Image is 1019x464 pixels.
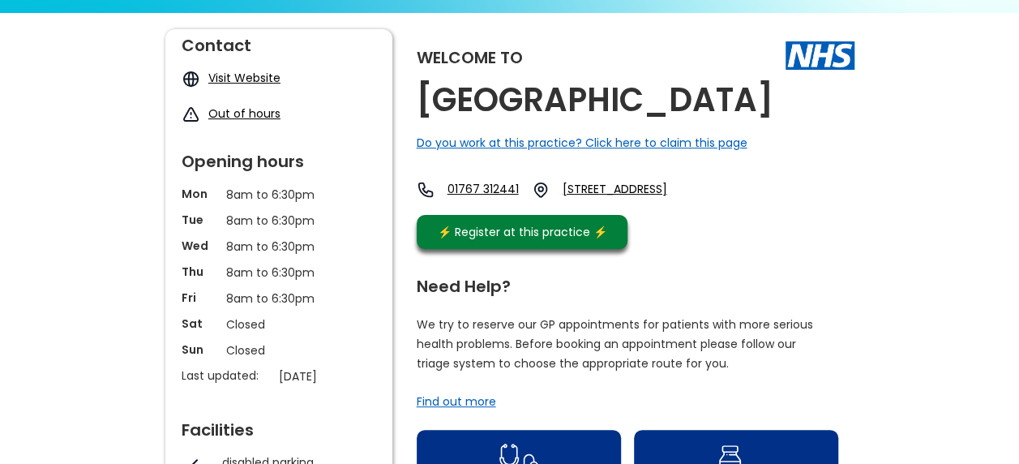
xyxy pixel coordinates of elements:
img: practice location icon [532,181,550,199]
a: 01767 312441 [447,181,519,199]
img: The NHS logo [786,41,854,69]
img: globe icon [182,70,200,88]
p: Mon [182,186,218,202]
p: Fri [182,290,218,306]
p: 8am to 6:30pm [226,186,332,204]
p: Thu [182,264,218,280]
p: Closed [226,342,332,359]
a: Out of hours [208,105,280,122]
div: ⚡️ Register at this practice ⚡️ [430,223,616,241]
p: 8am to 6:30pm [226,290,332,307]
a: Find out more [417,393,496,410]
p: Sun [182,342,218,358]
a: Do you work at this practice? Click here to claim this page [417,135,747,151]
p: Closed [226,316,332,333]
p: 8am to 6:30pm [226,264,332,281]
a: Visit Website [208,70,280,86]
div: Facilities [182,414,376,438]
div: Welcome to [417,49,523,66]
p: Tue [182,212,218,228]
div: Contact [182,29,376,54]
p: Wed [182,238,218,254]
p: 8am to 6:30pm [226,212,332,230]
div: Opening hours [182,145,376,170]
img: exclamation icon [182,105,200,124]
a: ⚡️ Register at this practice ⚡️ [417,215,627,249]
h2: [GEOGRAPHIC_DATA] [417,82,773,118]
p: 8am to 6:30pm [226,238,332,256]
a: [STREET_ADDRESS] [563,181,705,199]
img: telephone icon [417,181,435,199]
p: [DATE] [279,367,384,385]
p: Sat [182,316,218,332]
div: Need Help? [417,270,838,294]
p: We try to reserve our GP appointments for patients with more serious health problems. Before book... [417,315,814,373]
p: Last updated: [182,367,271,384]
